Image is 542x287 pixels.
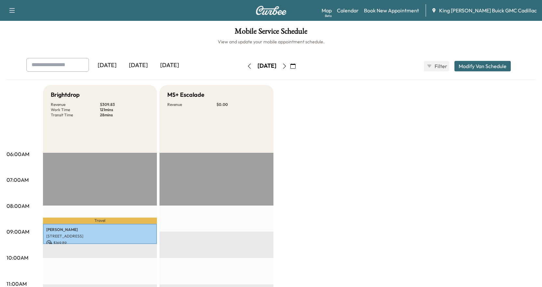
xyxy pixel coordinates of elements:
a: Book New Appointment [364,7,419,14]
h1: Mobile Service Schedule [7,27,535,38]
p: 10:00AM [7,254,28,262]
div: [DATE] [154,58,185,73]
h6: View and update your mobile appointment schedule. [7,38,535,45]
h5: Brightdrop [51,90,80,99]
div: [DATE] [257,62,276,70]
p: 09:00AM [7,228,29,236]
p: $ 0.00 [216,102,266,107]
a: Calendar [337,7,359,14]
p: 08:00AM [7,202,29,210]
img: Curbee Logo [256,6,287,15]
p: Revenue [167,102,216,107]
h5: MS+ Escalade [167,90,204,99]
a: MapBeta [322,7,332,14]
button: Modify Van Schedule [454,61,511,71]
div: [DATE] [91,58,123,73]
p: 28 mins [100,112,149,118]
p: 07:00AM [7,176,29,184]
p: $ 169.89 [46,240,154,246]
p: Transit Time [51,112,100,118]
p: Work Time [51,107,100,112]
p: Revenue [51,102,100,107]
span: Filter [435,62,446,70]
button: Filter [424,61,449,71]
span: King [PERSON_NAME] Buick GMC Cadillac [439,7,537,14]
div: Beta [325,13,332,18]
p: [PERSON_NAME] [46,227,154,232]
div: [DATE] [123,58,154,73]
p: 06:00AM [7,150,29,158]
p: [STREET_ADDRESS] [46,234,154,239]
p: 121 mins [100,107,149,112]
p: $ 309.83 [100,102,149,107]
p: Travel [43,218,157,224]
